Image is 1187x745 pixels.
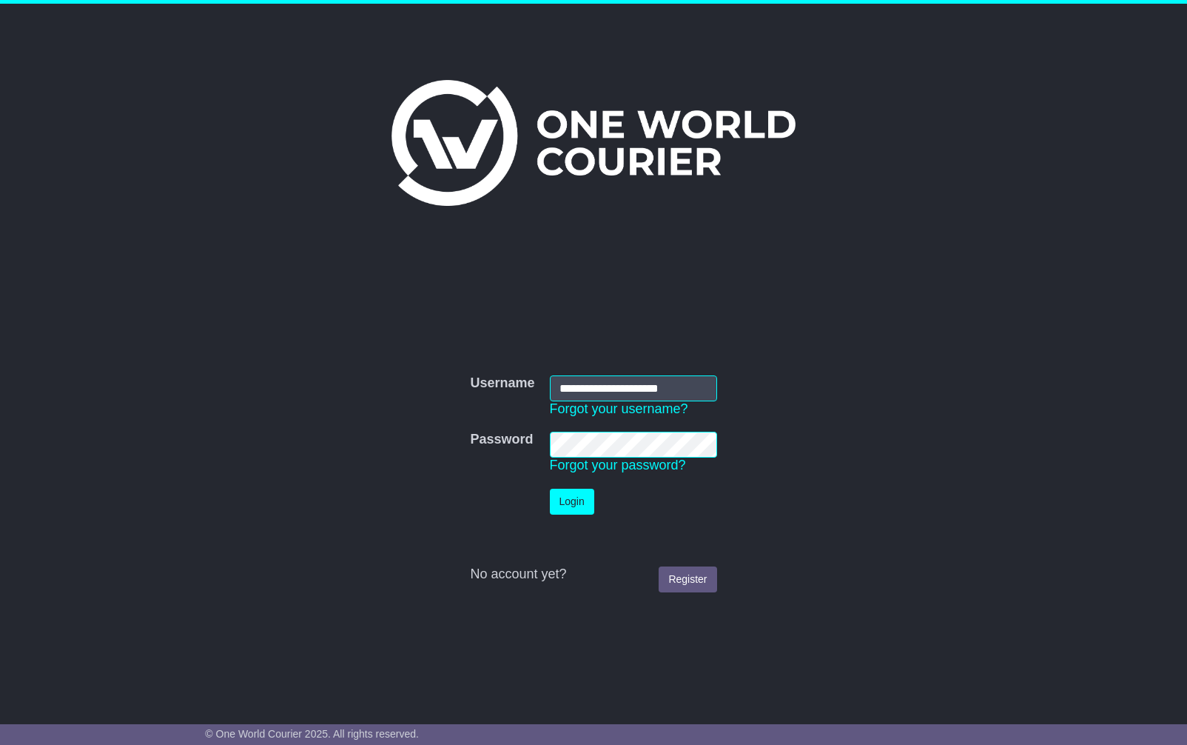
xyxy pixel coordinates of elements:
[391,80,796,206] img: One World
[550,401,688,416] a: Forgot your username?
[470,567,716,583] div: No account yet?
[205,728,419,740] span: © One World Courier 2025. All rights reserved.
[470,375,534,392] label: Username
[550,458,686,472] a: Forgot your password?
[659,567,716,592] a: Register
[470,432,533,448] label: Password
[550,489,594,515] button: Login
